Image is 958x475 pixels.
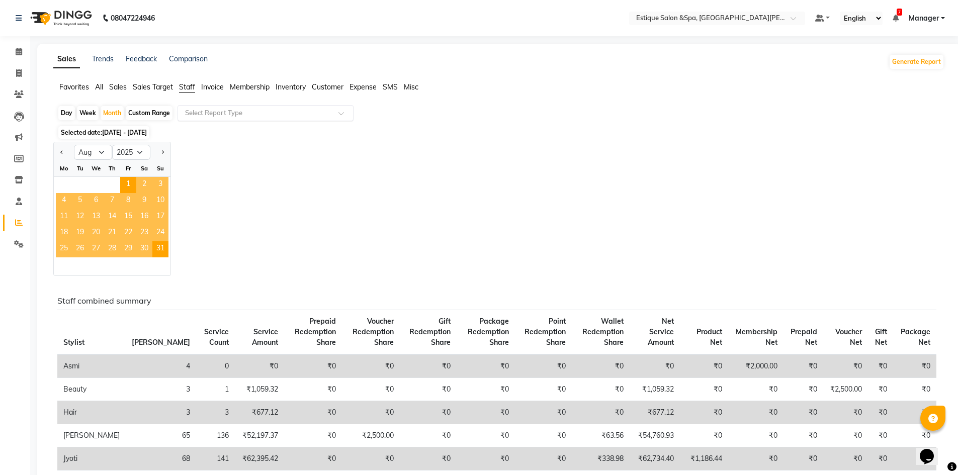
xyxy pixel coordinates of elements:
[582,317,624,347] span: Wallet Redemption Share
[101,106,124,120] div: Month
[400,424,457,447] td: ₹0
[284,401,342,424] td: ₹0
[72,241,88,257] div: Tuesday, August 26, 2025
[409,317,451,347] span: Gift Redemption Share
[893,14,899,23] a: 7
[783,378,824,401] td: ₹0
[152,193,168,209] span: 10
[152,241,168,257] span: 31
[136,177,152,193] span: 2
[404,82,418,91] span: Misc
[136,209,152,225] span: 16
[823,401,868,424] td: ₹0
[120,193,136,209] span: 8
[120,241,136,257] span: 29
[120,193,136,209] div: Friday, August 8, 2025
[890,55,943,69] button: Generate Report
[88,193,104,209] span: 6
[136,209,152,225] div: Saturday, August 16, 2025
[680,424,728,447] td: ₹0
[136,225,152,241] span: 23
[72,225,88,241] span: 19
[728,354,783,378] td: ₹2,000.00
[235,354,284,378] td: ₹0
[783,424,824,447] td: ₹0
[120,177,136,193] div: Friday, August 1, 2025
[88,241,104,257] span: 27
[126,424,196,447] td: 65
[235,401,284,424] td: ₹677.12
[342,354,400,378] td: ₹0
[104,225,120,241] div: Thursday, August 21, 2025
[120,177,136,193] span: 1
[515,378,572,401] td: ₹0
[104,193,120,209] div: Thursday, August 7, 2025
[515,354,572,378] td: ₹0
[342,424,400,447] td: ₹2,500.00
[136,193,152,209] div: Saturday, August 9, 2025
[196,424,235,447] td: 136
[88,160,104,176] div: We
[92,54,114,63] a: Trends
[104,160,120,176] div: Th
[133,82,173,91] span: Sales Target
[893,401,936,424] td: ₹0
[104,225,120,241] span: 21
[468,317,509,347] span: Package Redemption Share
[136,241,152,257] div: Saturday, August 30, 2025
[72,209,88,225] span: 12
[88,225,104,241] div: Wednesday, August 20, 2025
[204,327,229,347] span: Service Count
[893,447,936,470] td: ₹0
[868,401,894,424] td: ₹0
[400,354,457,378] td: ₹0
[515,447,572,470] td: ₹0
[136,177,152,193] div: Saturday, August 2, 2025
[728,424,783,447] td: ₹0
[152,160,168,176] div: Su
[680,354,728,378] td: ₹0
[901,327,930,347] span: Package Net
[57,424,126,447] td: [PERSON_NAME]
[126,106,172,120] div: Custom Range
[897,9,902,16] span: 7
[72,193,88,209] div: Tuesday, August 5, 2025
[680,378,728,401] td: ₹0
[868,447,894,470] td: ₹0
[120,225,136,241] span: 22
[72,160,88,176] div: Tu
[120,209,136,225] span: 15
[572,354,629,378] td: ₹0
[109,82,127,91] span: Sales
[823,424,868,447] td: ₹0
[648,317,674,347] span: Net Service Amount
[57,447,126,470] td: Jyoti
[525,317,566,347] span: Point Redemption Share
[342,447,400,470] td: ₹0
[201,82,224,91] span: Invoice
[72,225,88,241] div: Tuesday, August 19, 2025
[104,241,120,257] div: Thursday, August 28, 2025
[26,4,95,32] img: logo
[126,378,196,401] td: 3
[196,354,235,378] td: 0
[126,354,196,378] td: 4
[350,82,377,91] span: Expense
[72,209,88,225] div: Tuesday, August 12, 2025
[196,378,235,401] td: 1
[56,241,72,257] div: Monday, August 25, 2025
[295,317,336,347] span: Prepaid Redemption Share
[457,401,515,424] td: ₹0
[783,447,824,470] td: ₹0
[196,447,235,470] td: 141
[630,401,680,424] td: ₹677.12
[56,225,72,241] span: 18
[88,209,104,225] span: 13
[120,225,136,241] div: Friday, August 22, 2025
[630,447,680,470] td: ₹62,734.40
[104,241,120,257] span: 28
[276,82,306,91] span: Inventory
[57,378,126,401] td: Beauty
[630,378,680,401] td: ₹1,059.32
[400,447,457,470] td: ₹0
